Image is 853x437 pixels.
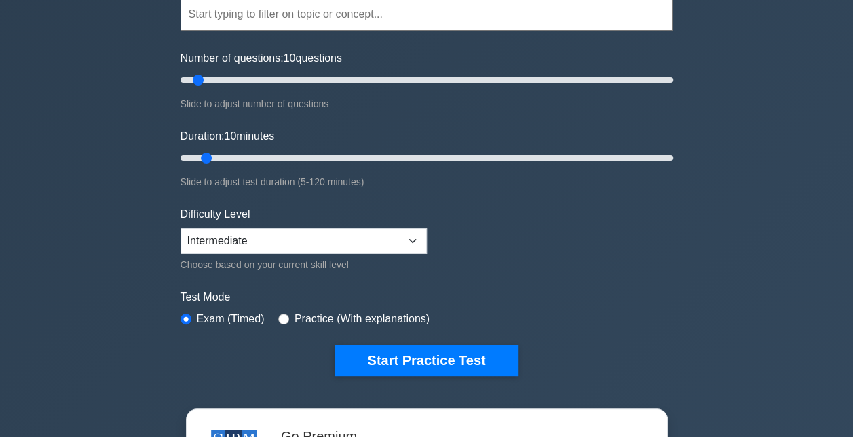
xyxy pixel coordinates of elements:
label: Number of questions: questions [181,50,342,66]
label: Test Mode [181,289,673,305]
div: Slide to adjust test duration (5-120 minutes) [181,174,673,190]
span: 10 [284,52,296,64]
label: Exam (Timed) [197,311,265,327]
label: Difficulty Level [181,206,250,223]
div: Slide to adjust number of questions [181,96,673,112]
label: Practice (With explanations) [295,311,430,327]
span: 10 [224,130,236,142]
label: Duration: minutes [181,128,275,145]
div: Choose based on your current skill level [181,256,427,273]
button: Start Practice Test [335,345,518,376]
